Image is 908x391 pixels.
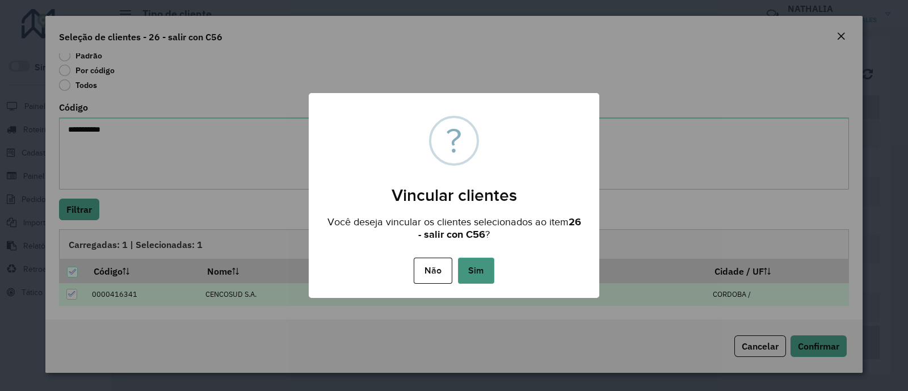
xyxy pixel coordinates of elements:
[309,205,599,243] div: Você deseja vincular os clientes selecionados ao item ?
[446,118,462,163] div: ?
[309,171,599,205] h2: Vincular clientes
[414,258,452,284] button: Não
[418,216,581,240] strong: 26 - salir con C56
[458,258,494,284] button: Sim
